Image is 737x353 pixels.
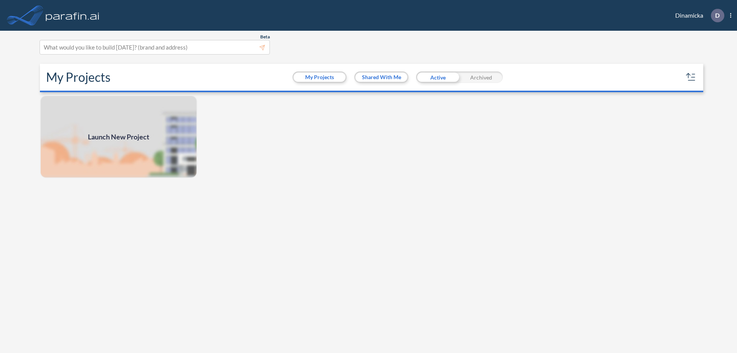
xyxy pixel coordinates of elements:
[715,12,720,19] p: D
[355,73,407,82] button: Shared With Me
[459,71,503,83] div: Archived
[40,95,197,178] img: add
[88,132,149,142] span: Launch New Project
[40,95,197,178] a: Launch New Project
[685,71,697,83] button: sort
[44,8,101,23] img: logo
[46,70,111,85] h2: My Projects
[664,9,731,22] div: Dinamicka
[260,34,270,40] span: Beta
[416,71,459,83] div: Active
[294,73,345,82] button: My Projects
